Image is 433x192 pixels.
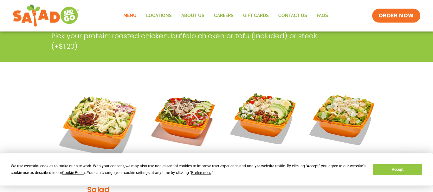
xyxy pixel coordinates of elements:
button: Accept [373,164,422,175]
a: About Us [177,9,209,23]
a: FAQs [312,9,333,23]
nav: Menu [119,9,333,23]
span: Cookie Policy [62,170,85,175]
div: We use essential cookies to make our site work. With your consent, we may also use non-essential ... [11,163,365,176]
img: Product photo for Caesar Salad [308,84,377,153]
a: ORDER NOW [372,9,420,23]
span: ORDER NOW [378,12,414,20]
a: Careers [209,9,238,23]
p: Pick your protein: roasted chicken, buffalo chicken or tofu (included) or steak (+$1.20) [51,31,333,52]
a: Locations [141,9,177,23]
img: Product photo for Tuscan Summer Salad [56,84,141,168]
a: Menu [119,9,141,23]
img: Product photo for Fajita Salad [150,84,219,153]
span: Preferences [191,170,211,175]
a: Contact Us [274,9,312,23]
a: GIFT CARDS [238,9,274,23]
img: Product photo for Cobb Salad [229,84,298,153]
img: new-SAG-logo-768×292 [13,3,80,28]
